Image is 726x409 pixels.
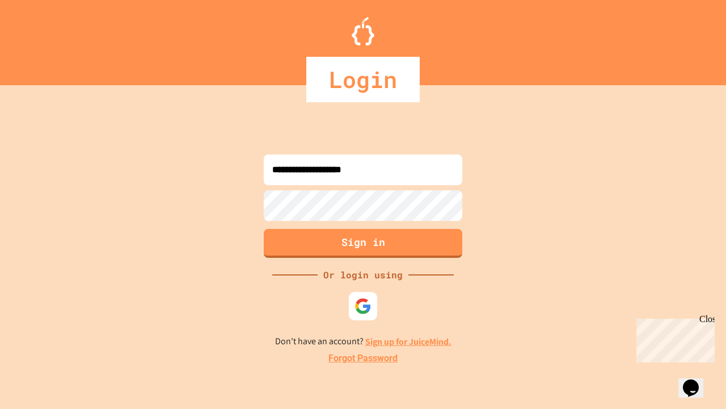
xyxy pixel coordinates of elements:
div: Chat with us now!Close [5,5,78,72]
div: Or login using [318,268,408,282]
iframe: chat widget [678,364,715,398]
a: Sign up for JuiceMind. [365,336,451,348]
p: Don't have an account? [275,335,451,349]
img: google-icon.svg [354,298,372,315]
iframe: chat widget [632,314,715,362]
button: Sign in [264,229,462,258]
img: Logo.svg [352,17,374,45]
div: Login [306,57,420,102]
a: Forgot Password [328,352,398,365]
